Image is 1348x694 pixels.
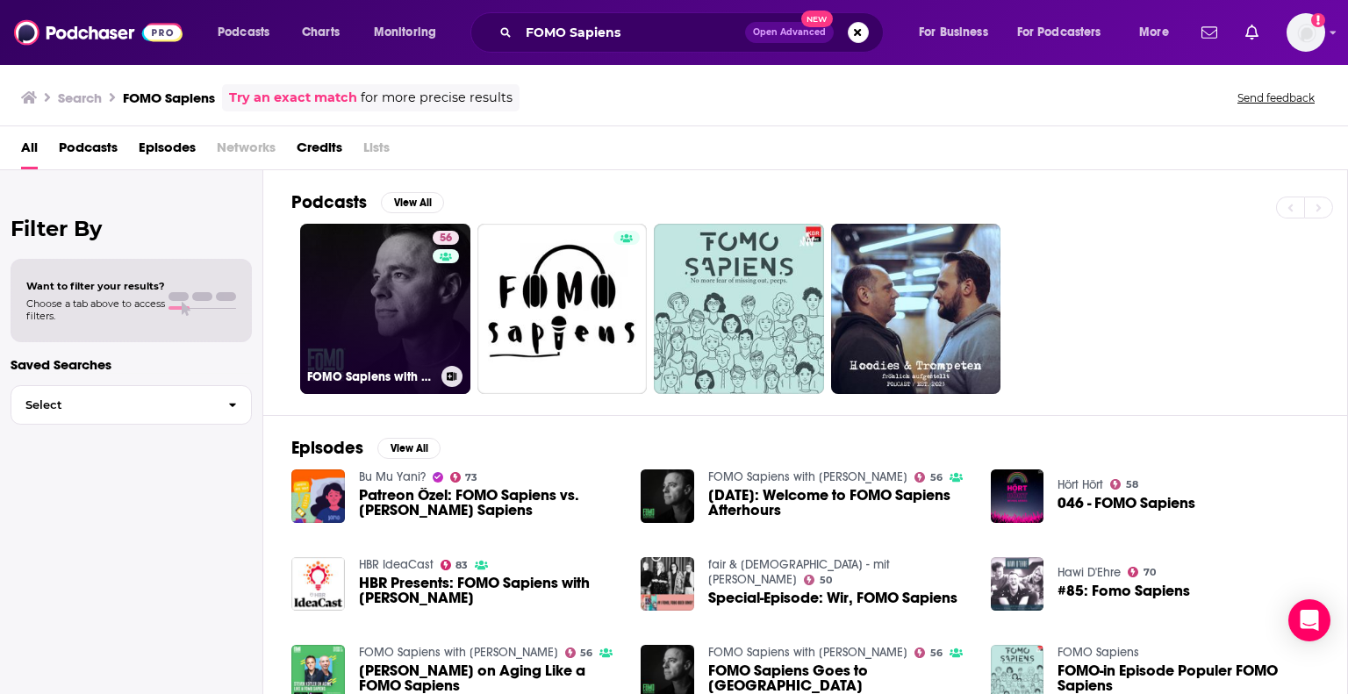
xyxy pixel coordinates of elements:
h3: FOMO Sapiens [123,89,215,106]
button: View All [381,192,444,213]
a: FOMO Sapiens with Patrick J. McGinnis [359,645,558,660]
span: 56 [440,230,452,247]
a: Episodes [139,133,196,169]
img: Patreon Özel: FOMO Sapiens vs. JOMO Sapiens [291,469,345,523]
button: Select [11,385,252,425]
button: Open AdvancedNew [745,22,834,43]
a: HBR IdeaCast [359,557,434,572]
img: 046 - FOMO Sapiens [991,469,1044,523]
span: For Business [919,20,988,45]
span: Select [11,399,214,411]
a: 50 [804,575,832,585]
span: [PERSON_NAME] on Aging Like a FOMO Sapiens [359,663,620,693]
span: For Podcasters [1017,20,1101,45]
h3: FOMO Sapiens with [PERSON_NAME] [307,369,434,384]
a: PodcastsView All [291,191,444,213]
span: 83 [455,562,468,569]
span: 58 [1126,481,1138,489]
a: Try an exact match [229,88,357,108]
a: Steven Kotler on Aging Like a FOMO Sapiens [359,663,620,693]
span: 56 [930,474,943,482]
button: open menu [205,18,292,47]
h2: Episodes [291,437,363,459]
a: #85: Fomo Sapiens [991,557,1044,611]
span: Open Advanced [753,28,826,37]
a: FOMO Sapiens [1058,645,1139,660]
span: New [801,11,833,27]
span: Podcasts [218,20,269,45]
span: Patreon Özel: FOMO Sapiens vs. [PERSON_NAME] Sapiens [359,488,620,518]
a: 73 [450,472,478,483]
h3: Search [58,89,102,106]
img: HBR Presents: FOMO Sapiens with Patrick J. McGinnis [291,557,345,611]
img: User Profile [1287,13,1325,52]
a: Credits [297,133,342,169]
span: 73 [465,474,477,482]
a: FOMO Sapiens with Patrick J. McGinnis [708,469,907,484]
button: open menu [1127,18,1191,47]
button: View All [377,438,441,459]
a: FOMO Sapiens with Patrick J. McGinnis [708,645,907,660]
img: Jan 4: Welcome to FOMO Sapiens Afterhours [641,469,694,523]
span: Choose a tab above to access filters. [26,297,165,322]
span: for more precise results [361,88,513,108]
h2: Podcasts [291,191,367,213]
a: EpisodesView All [291,437,441,459]
img: Special-Episode: Wir, FOMO Sapiens [641,557,694,611]
span: HBR Presents: FOMO Sapiens with [PERSON_NAME] [359,576,620,605]
a: HBR Presents: FOMO Sapiens with Patrick J. McGinnis [359,576,620,605]
a: Podcasts [59,133,118,169]
span: Charts [302,20,340,45]
svg: Add a profile image [1311,13,1325,27]
a: #85: Fomo Sapiens [1058,583,1190,598]
span: Logged in as megcassidy [1287,13,1325,52]
span: 70 [1144,569,1156,576]
a: 046 - FOMO Sapiens [1058,496,1195,511]
button: Send feedback [1232,90,1320,105]
span: Want to filter your results? [26,280,165,292]
a: Jan 4: Welcome to FOMO Sapiens Afterhours [708,488,970,518]
a: Patreon Özel: FOMO Sapiens vs. JOMO Sapiens [359,488,620,518]
span: 56 [930,649,943,657]
span: Networks [217,133,276,169]
span: 50 [820,576,832,584]
button: open menu [362,18,459,47]
a: FOMO-in Episode Populer FOMO Sapiens [1058,663,1319,693]
a: 70 [1128,567,1156,577]
button: Show profile menu [1287,13,1325,52]
input: Search podcasts, credits, & more... [519,18,745,47]
button: open menu [907,18,1010,47]
a: 56 [914,472,943,483]
div: Open Intercom Messenger [1288,599,1330,641]
a: FOMO Sapiens Goes to Sesame Street [708,663,970,693]
span: 56 [580,649,592,657]
a: Special-Episode: Wir, FOMO Sapiens [708,590,957,605]
a: 56 [565,647,593,658]
span: Lists [363,133,390,169]
a: Show notifications dropdown [1238,18,1266,47]
div: Search podcasts, credits, & more... [487,12,900,53]
span: FOMO Sapiens Goes to [GEOGRAPHIC_DATA] [708,663,970,693]
h2: Filter By [11,216,252,241]
span: [DATE]: Welcome to FOMO Sapiens Afterhours [708,488,970,518]
a: All [21,133,38,169]
a: 56 [914,647,943,658]
a: 58 [1110,479,1138,490]
a: Hört Hört [1058,477,1103,492]
a: 83 [441,560,469,570]
span: Monitoring [374,20,436,45]
img: Podchaser - Follow, Share and Rate Podcasts [14,16,183,49]
span: More [1139,20,1169,45]
a: Hawi D'Ehre [1058,565,1121,580]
